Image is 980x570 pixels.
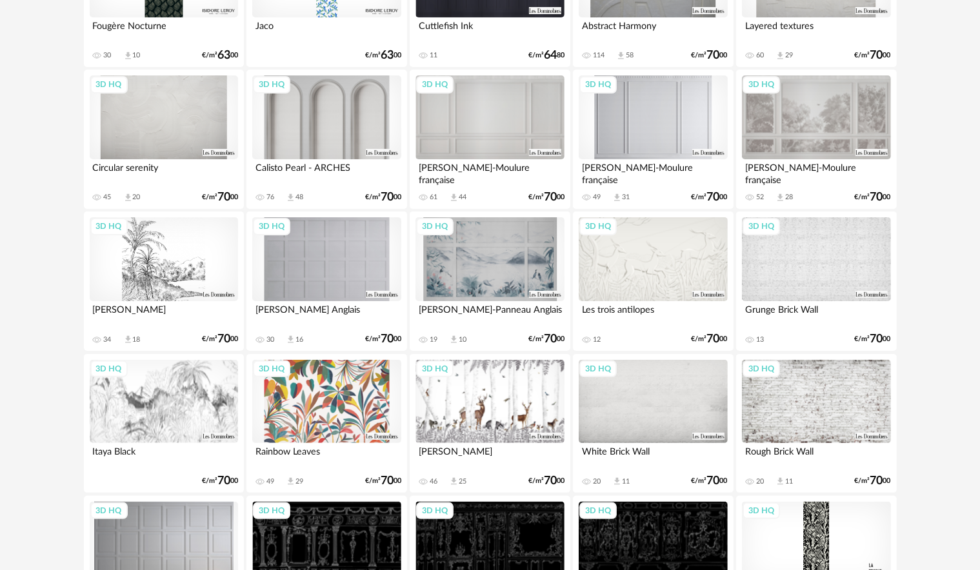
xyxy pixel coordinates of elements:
[133,51,141,60] div: 10
[246,211,406,351] a: 3D HQ [PERSON_NAME] Anglais 30 Download icon 16 €/m²7000
[870,477,883,486] span: 70
[104,335,112,344] div: 34
[855,51,891,60] div: €/m² 00
[743,76,780,93] div: 3D HQ
[870,193,883,202] span: 70
[870,335,883,344] span: 70
[365,193,401,202] div: €/m² 00
[252,443,401,469] div: Rainbow Leaves
[579,159,727,185] div: [PERSON_NAME]-Moulure française
[743,360,780,377] div: 3D HQ
[253,360,290,377] div: 3D HQ
[692,193,728,202] div: €/m² 00
[593,477,601,486] div: 20
[544,193,557,202] span: 70
[692,51,728,60] div: €/m² 00
[855,335,891,344] div: €/m² 00
[622,193,630,202] div: 31
[202,193,238,202] div: €/m² 00
[692,335,728,344] div: €/m² 00
[449,335,459,344] span: Download icon
[365,51,401,60] div: €/m² 00
[410,211,570,351] a: 3D HQ [PERSON_NAME]-Panneau Anglais 19 Download icon 10 €/m²7000
[743,218,780,235] div: 3D HQ
[295,477,303,486] div: 29
[707,335,720,344] span: 70
[217,193,230,202] span: 70
[742,301,890,327] div: Grunge Brick Wall
[90,301,238,327] div: [PERSON_NAME]
[612,477,622,486] span: Download icon
[217,51,230,60] span: 63
[123,51,133,61] span: Download icon
[742,443,890,469] div: Rough Brick Wall
[84,354,244,493] a: 3D HQ Itaya Black €/m²7000
[381,51,394,60] span: 63
[381,193,394,202] span: 70
[459,335,466,344] div: 10
[579,301,727,327] div: Les trois antilopes
[573,70,733,209] a: 3D HQ [PERSON_NAME]-Moulure française 49 Download icon 31 €/m²7000
[416,502,454,519] div: 3D HQ
[593,51,605,60] div: 114
[90,502,128,519] div: 3D HQ
[415,159,564,185] div: [PERSON_NAME]-Moulure française
[756,51,764,60] div: 60
[579,443,727,469] div: White Brick Wall
[381,335,394,344] span: 70
[253,76,290,93] div: 3D HQ
[622,477,630,486] div: 11
[785,193,793,202] div: 28
[855,477,891,486] div: €/m² 00
[286,193,295,202] span: Download icon
[266,335,274,344] div: 30
[217,477,230,486] span: 70
[90,159,238,185] div: Circular serenity
[365,477,401,486] div: €/m² 00
[217,335,230,344] span: 70
[528,193,565,202] div: €/m² 00
[612,193,622,202] span: Download icon
[415,301,564,327] div: [PERSON_NAME]-Panneau Anglais
[756,477,764,486] div: 20
[253,218,290,235] div: 3D HQ
[528,335,565,344] div: €/m² 00
[246,70,406,209] a: 3D HQ Calisto Pearl - ARCHES 76 Download icon 48 €/m²7000
[430,193,437,202] div: 61
[743,502,780,519] div: 3D HQ
[528,51,565,60] div: €/m² 80
[736,70,896,209] a: 3D HQ [PERSON_NAME]-Moulure française 52 Download icon 28 €/m²7000
[785,51,793,60] div: 29
[756,193,764,202] div: 52
[736,354,896,493] a: 3D HQ Rough Brick Wall 20 Download icon 11 €/m²7000
[381,477,394,486] span: 70
[415,443,564,469] div: [PERSON_NAME]
[202,477,238,486] div: €/m² 00
[410,70,570,209] a: 3D HQ [PERSON_NAME]-Moulure française 61 Download icon 44 €/m²7000
[707,51,720,60] span: 70
[104,193,112,202] div: 45
[459,193,466,202] div: 44
[692,477,728,486] div: €/m² 00
[90,76,128,93] div: 3D HQ
[785,477,793,486] div: 11
[202,335,238,344] div: €/m² 00
[579,17,727,43] div: Abstract Harmony
[736,211,896,351] a: 3D HQ Grunge Brick Wall 13 €/m²7000
[593,193,601,202] div: 49
[133,335,141,344] div: 18
[544,51,557,60] span: 64
[90,218,128,235] div: 3D HQ
[90,443,238,469] div: Itaya Black
[742,17,890,43] div: Layered textures
[579,360,617,377] div: 3D HQ
[84,70,244,209] a: 3D HQ Circular serenity 45 Download icon 20 €/m²7000
[252,17,401,43] div: Jaco
[626,51,634,60] div: 58
[253,502,290,519] div: 3D HQ
[707,477,720,486] span: 70
[573,354,733,493] a: 3D HQ White Brick Wall 20 Download icon 11 €/m²7000
[295,193,303,202] div: 48
[123,193,133,202] span: Download icon
[459,477,466,486] div: 25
